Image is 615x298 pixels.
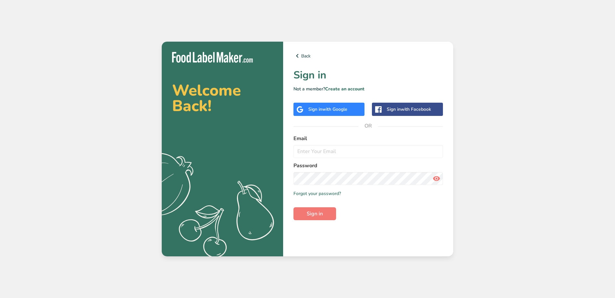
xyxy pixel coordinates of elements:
h2: Welcome Back! [172,83,273,114]
label: Password [293,162,443,170]
span: with Google [322,106,347,112]
input: Enter Your Email [293,145,443,158]
label: Email [293,135,443,142]
span: with Facebook [401,106,431,112]
img: Food Label Maker [172,52,253,63]
div: Sign in [387,106,431,113]
div: Sign in [308,106,347,113]
a: Forgot your password? [293,190,341,197]
a: Create an account [325,86,364,92]
span: OR [359,116,378,136]
h1: Sign in [293,67,443,83]
span: Sign in [307,210,323,218]
button: Sign in [293,207,336,220]
a: Back [293,52,443,60]
p: Not a member? [293,86,443,92]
